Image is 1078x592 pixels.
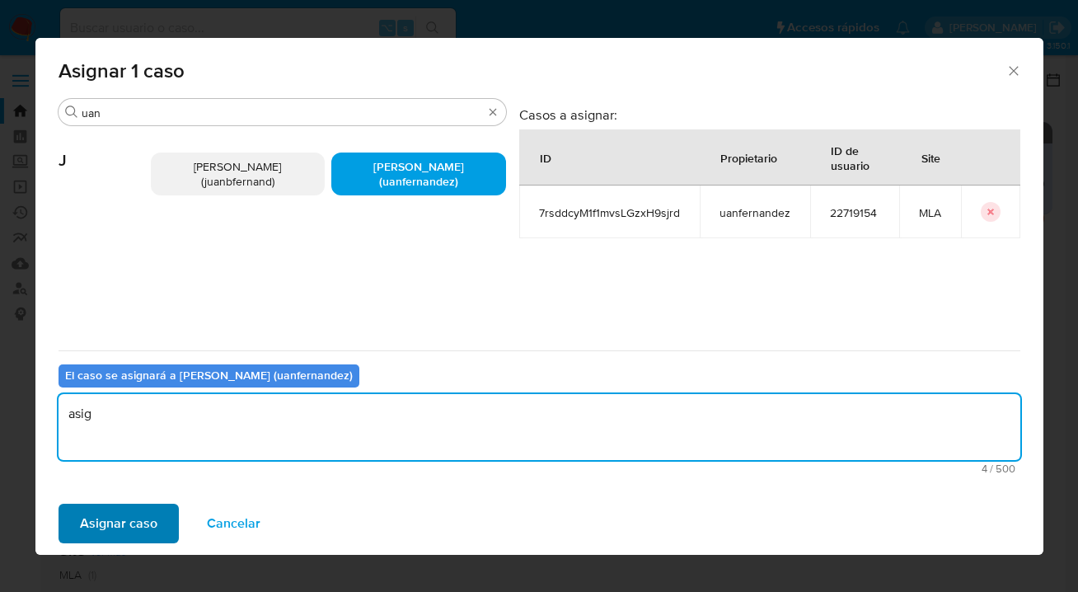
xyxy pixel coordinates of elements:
span: J [59,126,151,171]
button: Borrar [486,106,499,119]
div: Site [902,138,960,177]
span: MLA [919,205,941,220]
span: Asignar caso [80,505,157,542]
div: [PERSON_NAME] (uanfernandez) [331,153,506,195]
span: Asignar 1 caso [59,61,1006,81]
span: 22719154 [830,205,879,220]
div: ID [520,138,571,177]
button: Asignar caso [59,504,179,543]
button: Cerrar ventana [1005,63,1020,78]
div: ID de usuario [811,130,898,185]
button: icon-button [981,202,1001,222]
button: Cancelar [185,504,282,543]
div: [PERSON_NAME] (juanbfernand) [151,153,326,195]
button: Buscar [65,106,78,119]
span: uanfernandez [719,205,790,220]
span: [PERSON_NAME] (uanfernandez) [373,158,464,190]
textarea: asig [59,394,1020,460]
b: El caso se asignará a [PERSON_NAME] (uanfernandez) [65,367,353,383]
div: assign-modal [35,38,1043,555]
span: Máximo 500 caracteres [63,463,1015,474]
div: Propietario [701,138,797,177]
span: 7rsddcyM1f1mvsLGzxH9sjrd [539,205,680,220]
span: Cancelar [207,505,260,542]
h3: Casos a asignar: [519,106,1020,123]
span: [PERSON_NAME] (juanbfernand) [194,158,281,190]
input: Buscar analista [82,106,483,120]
